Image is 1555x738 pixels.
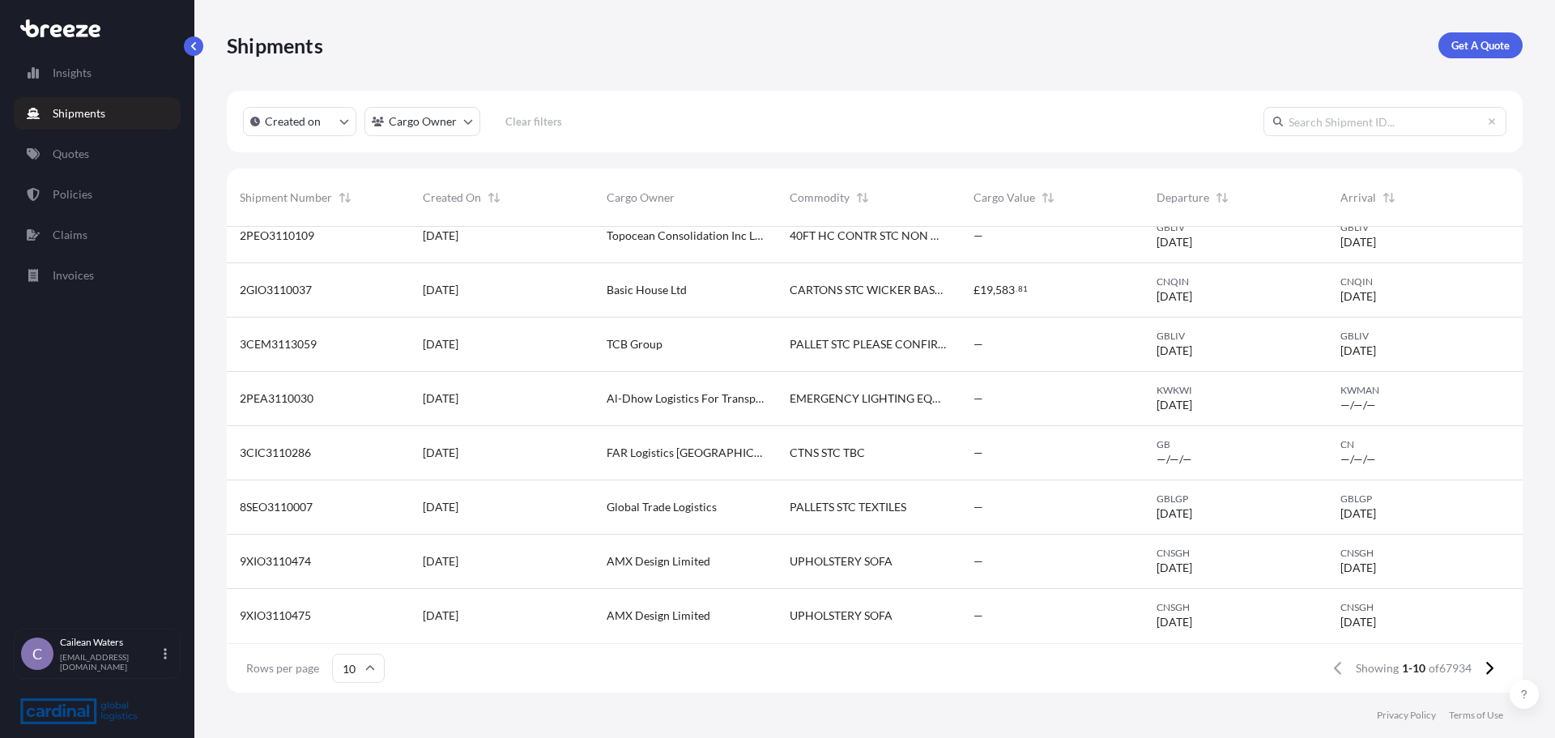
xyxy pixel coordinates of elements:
span: GBLIV [1157,330,1314,343]
span: [DATE] [423,499,458,515]
button: Sort [335,188,355,207]
span: — [973,499,983,515]
span: CN [1340,438,1497,451]
span: CNSGH [1157,601,1314,614]
span: — [973,336,983,352]
a: Policies [14,178,181,211]
span: EMERGENCY LIGHTING EQUIPMENT NOT RESTRICTED AS PER SPECIAL PROVISON A123 [790,390,947,407]
span: — [973,445,983,461]
span: — [973,553,983,569]
span: UPHOLSTERY SOFA [790,553,893,569]
span: [DATE] [423,445,458,461]
button: cargoOwner Filter options [364,107,480,136]
span: [DATE] [1340,506,1376,522]
span: GB [1157,438,1314,451]
span: £ [973,284,980,296]
span: C [32,646,42,662]
p: Claims [53,227,87,243]
span: Al-Dhow Logistics For Transport [607,390,764,407]
span: CARTONS STC WICKER BASKETS [790,282,947,298]
span: 1-10 [1402,660,1425,676]
p: Get A Quote [1451,37,1510,53]
button: Sort [1038,188,1058,207]
button: Sort [1379,188,1399,207]
span: Commodity [790,190,850,206]
span: 3CIC3110286 [240,445,311,461]
span: Basic House Ltd [607,282,687,298]
span: [DATE] [1157,234,1192,250]
span: FAR Logistics [GEOGRAPHIC_DATA] [607,445,764,461]
span: —/—/— [1340,451,1376,467]
span: GBLGP [1340,493,1497,506]
span: Arrival [1340,190,1376,206]
span: 2GIO3110037 [240,282,312,298]
span: 2PEO3110109 [240,228,314,244]
span: —/—/— [1340,397,1376,413]
span: [DATE] [1157,560,1192,576]
span: GBLGP [1157,493,1314,506]
span: [DATE] [423,228,458,244]
span: — [973,390,983,407]
p: Cargo Owner [389,113,457,130]
p: Shipments [53,105,105,122]
span: , [993,284,995,296]
button: createdOn Filter options [243,107,356,136]
span: Cargo Owner [607,190,675,206]
span: [DATE] [1157,397,1192,413]
span: [DATE] [1340,288,1376,305]
span: 9XIO3110475 [240,608,311,624]
span: CNSGH [1157,547,1314,560]
a: Terms of Use [1449,709,1503,722]
span: CNQIN [1157,275,1314,288]
span: CTNS STC TBC [790,445,865,461]
span: Departure [1157,190,1209,206]
span: Global Trade Logistics [607,499,717,515]
a: Claims [14,219,181,251]
span: 8SEO3110007 [240,499,313,515]
span: Showing [1356,660,1399,676]
button: Clear filters [488,109,579,134]
span: Created On [423,190,481,206]
span: [DATE] [423,282,458,298]
span: GBLIV [1157,221,1314,234]
a: Quotes [14,138,181,170]
input: Search Shipment ID... [1263,107,1506,136]
button: Sort [1212,188,1232,207]
span: AMX Design Limited [607,553,710,569]
span: 19 [980,284,993,296]
span: CNQIN [1340,275,1497,288]
span: 2PEA3110030 [240,390,313,407]
span: [DATE] [1157,614,1192,630]
span: —/—/— [1157,451,1192,467]
a: Get A Quote [1438,32,1523,58]
span: PALLETS STC TEXTILES [790,499,906,515]
span: GBLIV [1340,221,1497,234]
a: Insights [14,57,181,89]
span: [DATE] [1340,614,1376,630]
span: PALLET STC PLEASE CONFIRM COMMODITY [790,336,947,352]
span: [DATE] [423,336,458,352]
img: organization-logo [20,698,138,724]
span: UPHOLSTERY SOFA [790,608,893,624]
span: [DATE] [423,608,458,624]
span: GBLIV [1340,330,1497,343]
span: [DATE] [1340,234,1376,250]
span: CNSGH [1340,547,1497,560]
span: [DATE] [1157,288,1192,305]
span: . [1016,286,1017,292]
a: Shipments [14,97,181,130]
p: Cailean Waters [60,636,160,649]
span: 583 [995,284,1015,296]
span: KWMAN [1340,384,1497,397]
button: Sort [853,188,872,207]
span: [DATE] [1157,343,1192,359]
span: Topocean Consolidation Inc Lax Nc [607,228,764,244]
span: CNSGH [1340,601,1497,614]
span: [DATE] [1157,506,1192,522]
span: — [973,608,983,624]
span: Rows per page [246,660,319,676]
span: — [973,228,983,244]
a: Invoices [14,259,181,292]
span: Cargo Value [973,190,1035,206]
